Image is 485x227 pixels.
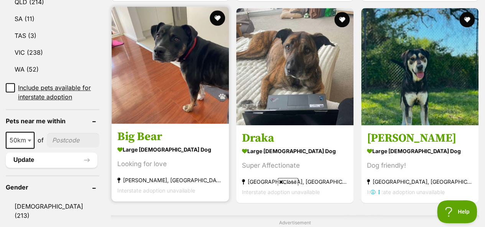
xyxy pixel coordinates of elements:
[367,176,473,187] strong: [GEOGRAPHIC_DATA], [GEOGRAPHIC_DATA]
[6,83,99,101] a: Include pets available for interstate adoption
[367,160,473,171] div: Dog friendly!
[437,200,477,223] iframe: Help Scout Beacon - Open
[367,189,445,195] span: Interstate adoption unavailable
[38,136,44,145] span: of
[367,131,473,145] h3: [PERSON_NAME]
[6,118,99,124] header: Pets near me within
[6,44,99,60] a: VIC (238)
[6,198,99,224] a: [DEMOGRAPHIC_DATA] (213)
[361,8,478,125] img: Bailey - Rottweiler x Maremma Sheepdog
[6,184,99,191] header: Gender
[6,11,99,27] a: SA (11)
[6,132,35,149] span: 50km
[18,83,99,101] span: Include pets available for interstate adoption
[242,176,348,187] strong: [GEOGRAPHIC_DATA], [GEOGRAPHIC_DATA]
[6,61,99,77] a: WA (52)
[242,160,348,171] div: Super Affectionate
[236,8,353,125] img: Draka - Mixed breed Dog
[367,145,473,157] strong: large [DEMOGRAPHIC_DATA] Dog
[278,178,298,186] span: Close
[117,159,223,169] div: Looking for love
[210,10,225,26] button: favourite
[117,144,223,155] strong: large [DEMOGRAPHIC_DATA] Dog
[112,7,229,124] img: Big Bear - Mastiff Dog
[7,135,34,145] span: 50km
[47,133,99,147] input: postcode
[335,12,350,27] button: favourite
[103,189,382,223] iframe: Advertisement
[117,129,223,144] h3: Big Bear
[6,152,97,168] button: Update
[361,125,478,203] a: [PERSON_NAME] large [DEMOGRAPHIC_DATA] Dog Dog friendly! [GEOGRAPHIC_DATA], [GEOGRAPHIC_DATA] Int...
[112,124,229,201] a: Big Bear large [DEMOGRAPHIC_DATA] Dog Looking for love [PERSON_NAME], [GEOGRAPHIC_DATA] Interstat...
[242,145,348,157] strong: large [DEMOGRAPHIC_DATA] Dog
[459,12,475,27] button: favourite
[117,175,223,185] strong: [PERSON_NAME], [GEOGRAPHIC_DATA]
[236,125,353,203] a: Draka large [DEMOGRAPHIC_DATA] Dog Super Affectionate [GEOGRAPHIC_DATA], [GEOGRAPHIC_DATA] Inters...
[242,131,348,145] h3: Draka
[6,28,99,44] a: TAS (3)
